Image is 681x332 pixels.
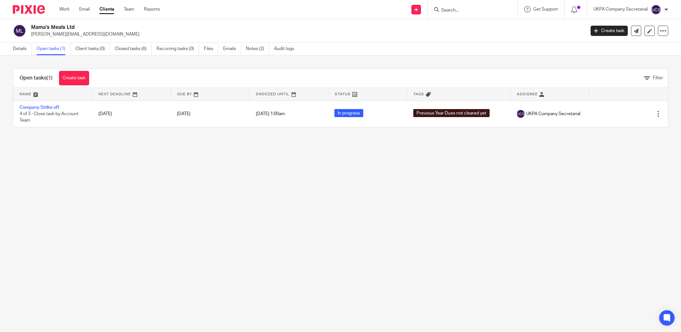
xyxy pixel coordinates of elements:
a: Clients [99,6,114,13]
input: Search [441,8,498,13]
span: [DATE] 1:00am [256,112,285,116]
a: Team [124,6,134,13]
span: In progress [334,109,363,117]
span: Get Support [533,7,558,12]
a: Details [13,43,32,55]
a: Files [204,43,218,55]
h2: Mama's Meals Ltd [31,24,471,31]
a: Recurring tasks (0) [156,43,199,55]
a: Notes (2) [246,43,269,55]
img: svg%3E [651,4,661,15]
span: [DATE] [177,112,190,116]
span: (1) [46,75,53,81]
img: Pixie [13,5,45,14]
span: Filter [653,76,663,80]
a: Closed tasks (6) [115,43,152,55]
a: Email [79,6,90,13]
a: Reports [144,6,160,13]
span: Previous Year Dues not cleared yet [413,109,490,117]
img: svg%3E [517,110,525,118]
p: UKPA Company Secretarial [593,6,648,13]
a: Emails [223,43,241,55]
a: Work [59,6,70,13]
h1: Open tasks [20,75,53,81]
a: Company Strike off [20,105,59,110]
span: UKPA Company Secretarial [526,111,580,117]
span: Tags [413,92,424,96]
a: Client tasks (0) [75,43,110,55]
a: Open tasks (1) [37,43,71,55]
a: Audit logs [274,43,299,55]
td: [DATE] [92,101,171,127]
a: Create task [591,26,628,36]
img: svg%3E [13,24,26,38]
span: 4 of 5 · Close task by Account Team [20,112,79,123]
span: Snoozed Until [256,92,290,96]
p: [PERSON_NAME][EMAIL_ADDRESS][DOMAIN_NAME] [31,31,581,38]
a: Create task [59,71,89,85]
span: Status [335,92,351,96]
